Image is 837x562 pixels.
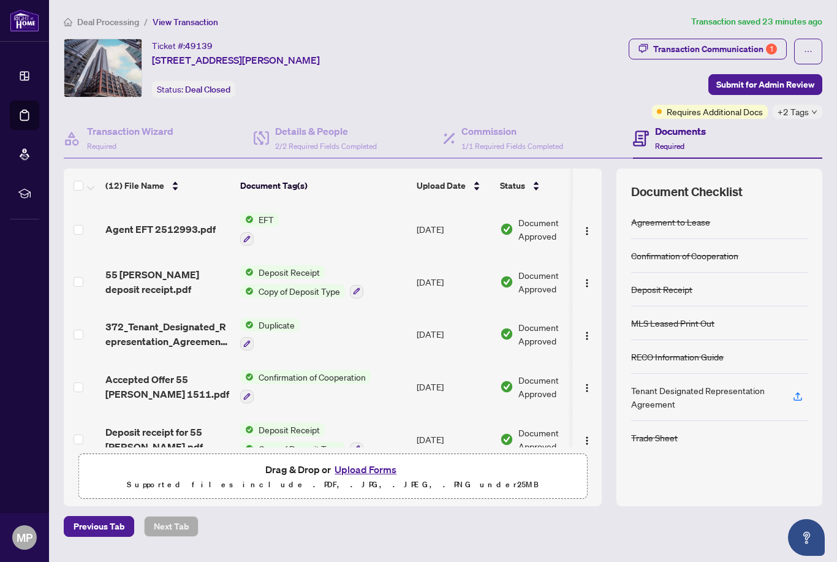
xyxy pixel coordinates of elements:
[631,316,714,330] div: MLS Leased Print Out
[412,308,495,361] td: [DATE]
[86,477,579,492] p: Supported files include .PDF, .JPG, .JPEG, .PNG under 25 MB
[631,215,710,229] div: Agreement to Lease
[582,278,592,288] img: Logo
[500,380,513,393] img: Document Status
[64,516,134,537] button: Previous Tab
[500,433,513,446] img: Document Status
[254,318,300,332] span: Duplicate
[240,284,254,298] img: Status Icon
[240,318,300,351] button: Status IconDuplicate
[105,222,216,237] span: Agent EFT 2512993.pdf
[631,350,724,363] div: RECO Information Guide
[582,383,592,393] img: Logo
[577,324,597,344] button: Logo
[412,169,495,203] th: Upload Date
[631,384,778,411] div: Tenant Designated Representation Agreement
[105,425,230,454] span: Deposit receipt for 55 [PERSON_NAME].pdf
[804,47,812,56] span: ellipsis
[518,268,594,295] span: Document Approved
[105,319,230,349] span: 372_Tenant_Designated_Representation_Agreement_-_PropTx-[PERSON_NAME].pdf
[691,15,822,29] article: Transaction saved 23 minutes ago
[265,461,400,477] span: Drag & Drop or
[631,283,692,296] div: Deposit Receipt
[275,142,377,151] span: 2/2 Required Fields Completed
[254,265,325,279] span: Deposit Receipt
[87,124,173,139] h4: Transaction Wizard
[500,222,513,236] img: Document Status
[100,169,235,203] th: (12) File Name
[577,219,597,239] button: Logo
[495,169,599,203] th: Status
[461,124,563,139] h4: Commission
[655,124,706,139] h4: Documents
[518,216,594,243] span: Document Approved
[152,81,235,97] div: Status:
[240,423,254,436] img: Status Icon
[240,265,363,298] button: Status IconDeposit ReceiptStatus IconCopy of Deposit Type
[412,413,495,466] td: [DATE]
[417,179,466,192] span: Upload Date
[412,203,495,256] td: [DATE]
[667,105,763,118] span: Requires Additional Docs
[240,213,254,226] img: Status Icon
[87,142,116,151] span: Required
[185,40,213,51] span: 49139
[74,517,124,536] span: Previous Tab
[275,124,377,139] h4: Details & People
[518,373,594,400] span: Document Approved
[144,15,148,29] li: /
[577,377,597,397] button: Logo
[631,431,678,444] div: Trade Sheet
[240,213,279,246] button: Status IconEFT
[152,39,213,53] div: Ticket #:
[254,213,279,226] span: EFT
[631,249,738,262] div: Confirmation of Cooperation
[254,284,345,298] span: Copy of Deposit Type
[153,17,218,28] span: View Transaction
[577,430,597,449] button: Logo
[766,44,777,55] div: 1
[811,109,817,115] span: down
[64,18,72,26] span: home
[518,426,594,453] span: Document Approved
[105,179,164,192] span: (12) File Name
[716,75,814,94] span: Submit for Admin Review
[240,265,254,279] img: Status Icon
[105,267,230,297] span: 55 [PERSON_NAME] deposit receipt.pdf
[77,17,139,28] span: Deal Processing
[653,39,777,59] div: Transaction Communication
[235,169,412,203] th: Document Tag(s)
[577,272,597,292] button: Logo
[708,74,822,95] button: Submit for Admin Review
[240,442,254,455] img: Status Icon
[240,370,254,384] img: Status Icon
[240,370,371,403] button: Status IconConfirmation of Cooperation
[500,275,513,289] img: Document Status
[240,423,363,456] button: Status IconDeposit ReceiptStatus IconCopy of Deposit Type
[582,331,592,341] img: Logo
[240,318,254,332] img: Status Icon
[17,529,32,546] span: MP
[144,516,199,537] button: Next Tab
[79,454,586,499] span: Drag & Drop orUpload FormsSupported files include .PDF, .JPG, .JPEG, .PNG under25MB
[412,256,495,308] td: [DATE]
[10,9,39,32] img: logo
[461,142,563,151] span: 1/1 Required Fields Completed
[500,179,525,192] span: Status
[629,39,787,59] button: Transaction Communication1
[254,442,345,455] span: Copy of Deposit Type
[518,321,594,347] span: Document Approved
[254,370,371,384] span: Confirmation of Cooperation
[152,53,320,67] span: [STREET_ADDRESS][PERSON_NAME]
[582,436,592,446] img: Logo
[582,226,592,236] img: Logo
[655,142,684,151] span: Required
[412,360,495,413] td: [DATE]
[778,105,809,119] span: +2 Tags
[105,372,230,401] span: Accepted Offer 55 [PERSON_NAME] 1511.pdf
[631,183,743,200] span: Document Checklist
[500,327,513,341] img: Document Status
[254,423,325,436] span: Deposit Receipt
[331,461,400,477] button: Upload Forms
[185,84,230,95] span: Deal Closed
